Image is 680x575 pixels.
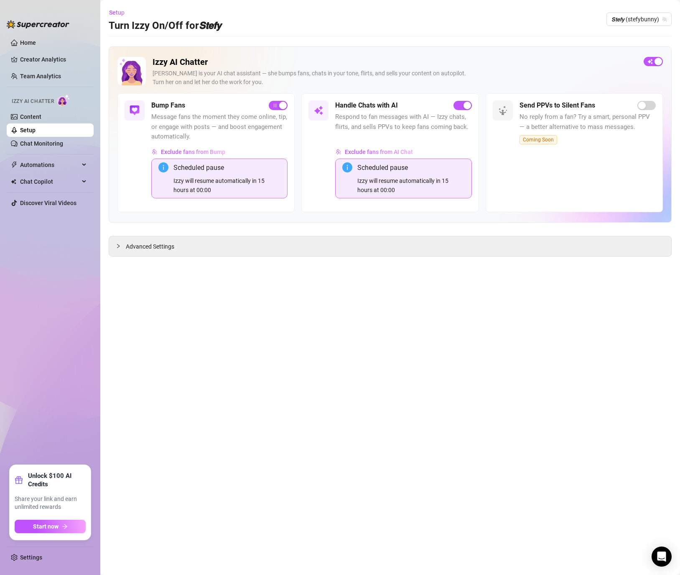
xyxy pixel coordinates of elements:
span: thunderbolt [11,162,18,168]
img: svg%3e [152,149,158,155]
span: info-circle [342,162,352,172]
a: Creator Analytics [20,53,87,66]
span: Exclude fans from AI Chat [345,149,413,155]
img: svg%3e [336,149,341,155]
button: Exclude fans from AI Chat [335,145,413,159]
img: Chat Copilot [11,179,16,185]
button: Exclude fans from Bump [151,145,226,159]
div: collapsed [116,241,126,251]
span: Respond to fan messages with AI — Izzy chats, flirts, and sells PPVs to keep fans coming back. [335,112,471,132]
h2: Izzy AI Chatter [153,57,637,67]
span: Share your link and earn unlimited rewards [15,495,86,511]
div: Scheduled pause [173,162,280,173]
div: [PERSON_NAME] is your AI chat assistant — she bumps fans, chats in your tone, flirts, and sells y... [153,69,637,87]
span: Advanced Settings [126,242,174,251]
div: Izzy will resume automatically in 15 hours at 00:00 [173,176,280,195]
span: No reply from a fan? Try a smart, personal PPV — a better alternative to mass messages. [520,112,656,132]
a: Chat Monitoring [20,140,63,147]
h3: Turn Izzy On/Off for 𝙎𝙩𝙚𝙛𝙮 [109,19,221,33]
span: arrow-right [62,524,68,529]
span: 𝙎𝙩𝙚𝙛𝙮 (stefybunny) [611,13,667,26]
span: Exclude fans from Bump [161,149,225,155]
button: Start nowarrow-right [15,520,86,533]
img: AI Chatter [57,94,70,106]
a: Settings [20,554,42,561]
img: logo-BBDzfeDw.svg [7,20,69,28]
a: Discover Viral Videos [20,200,76,206]
h5: Send PPVs to Silent Fans [520,100,595,110]
span: Izzy AI Chatter [12,98,54,105]
a: Team Analytics [20,73,61,80]
a: Content [20,113,41,120]
span: Coming Soon [520,135,557,144]
a: Home [20,39,36,46]
span: info-circle [158,162,168,172]
span: collapsed [116,244,121,249]
img: svg%3e [498,105,508,116]
span: team [662,17,667,22]
a: Setup [20,127,36,133]
h5: Bump Fans [151,100,185,110]
span: Setup [109,9,125,16]
div: Izzy will resume automatically in 15 hours at 00:00 [357,176,464,195]
img: Izzy AI Chatter [117,57,146,85]
div: Open Intercom Messenger [652,547,672,567]
strong: Unlock $100 AI Credits [28,472,86,488]
span: Message fans the moment they come online, tip, or engage with posts — and boost engagement automa... [151,112,288,142]
span: Automations [20,158,79,172]
img: svg%3e [313,105,323,116]
button: Setup [109,6,131,19]
h5: Handle Chats with AI [335,100,398,110]
span: gift [15,476,23,484]
span: Start now [33,523,59,530]
img: svg%3e [130,105,140,116]
span: Chat Copilot [20,175,79,188]
div: Scheduled pause [357,162,464,173]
